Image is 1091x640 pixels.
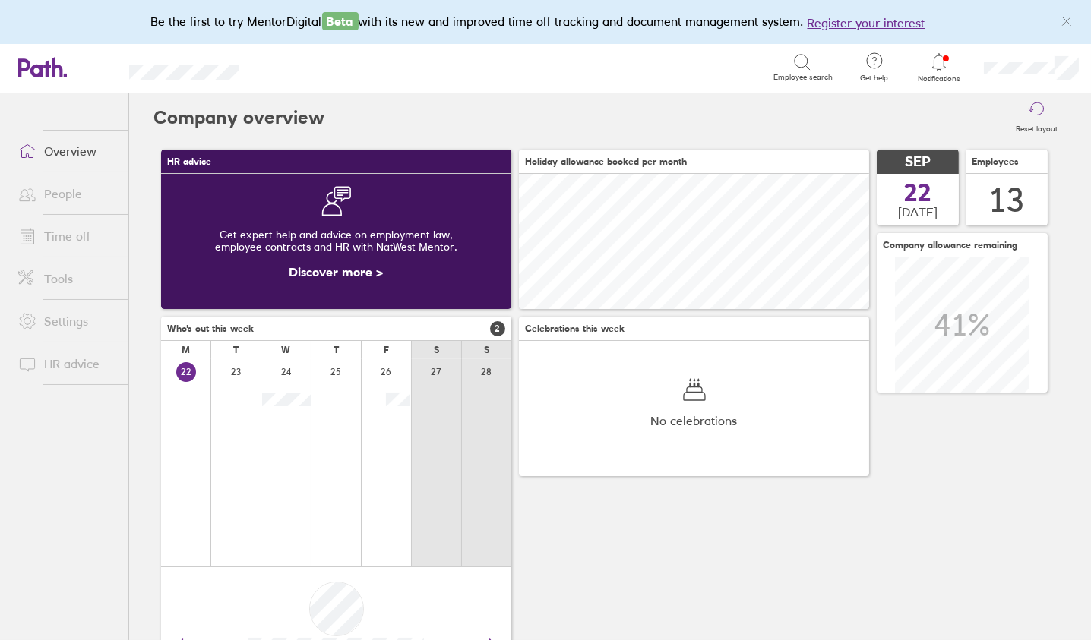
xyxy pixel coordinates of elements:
[915,74,964,84] span: Notifications
[484,345,489,355] div: S
[6,348,128,379] a: HR advice
[322,12,359,30] span: Beta
[490,321,505,336] span: 2
[167,323,254,334] span: Who's out this week
[151,12,941,32] div: Be the first to try MentorDigital with its new and improved time off tracking and document manage...
[904,181,931,205] span: 22
[280,60,319,74] div: Search
[182,345,190,355] div: M
[525,156,687,167] span: Holiday allowance booked per month
[384,345,389,355] div: F
[808,14,925,32] button: Register your interest
[6,306,128,336] a: Settings
[988,181,1025,219] div: 13
[972,156,1019,167] span: Employees
[167,156,211,167] span: HR advice
[282,345,291,355] div: W
[289,264,384,279] a: Discover more >
[173,216,499,265] div: Get expert help and advice on employment law, employee contracts and HR with NatWest Mentor.
[651,414,738,427] span: No celebrations
[334,345,339,355] div: T
[898,205,938,219] span: [DATE]
[6,263,128,294] a: Tools
[153,93,324,142] h2: Company overview
[1007,93,1067,142] button: Reset layout
[774,73,833,82] span: Employee search
[525,323,625,334] span: Celebrations this week
[6,221,128,251] a: Time off
[6,178,128,209] a: People
[6,136,128,166] a: Overview
[883,240,1017,251] span: Company allowance remaining
[850,74,900,83] span: Get help
[905,154,931,170] span: SEP
[1007,120,1067,134] label: Reset layout
[915,52,964,84] a: Notifications
[434,345,439,355] div: S
[233,345,239,355] div: T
